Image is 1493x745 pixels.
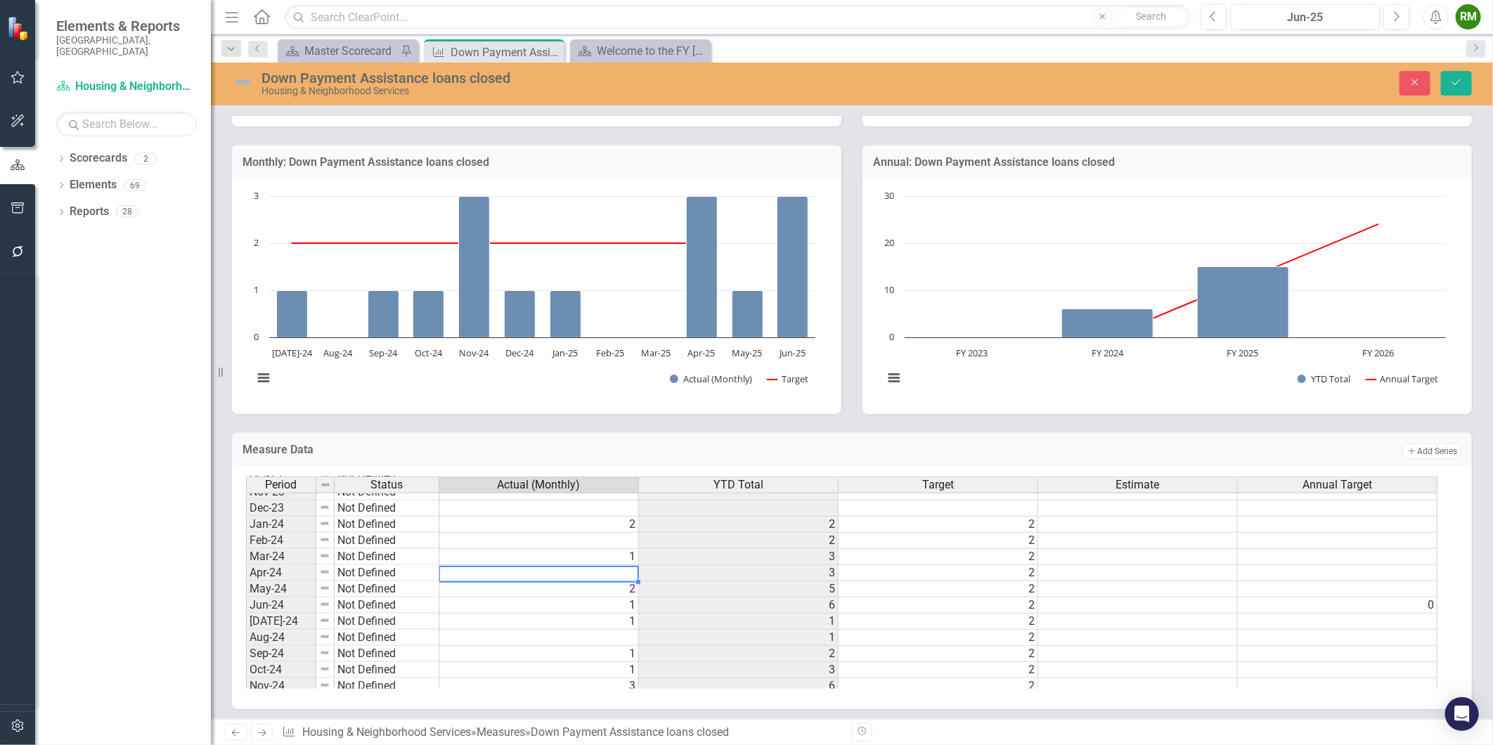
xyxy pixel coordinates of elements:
span: Period [266,479,297,491]
svg: Interactive chart [877,189,1453,400]
input: Search ClearPoint... [285,5,1190,30]
a: Housing & Neighborhood Services [56,79,197,95]
span: Elements & Reports [56,18,197,34]
text: FY 2026 [1362,346,1394,359]
a: Master Scorecard [281,42,397,60]
input: Search Below... [56,112,197,136]
td: Apr-24 [246,565,316,581]
path: Dec-24, 1. Actual (Monthly). [505,291,536,338]
span: Estimate [1116,479,1160,491]
td: Not Defined [335,678,439,694]
td: Jun-24 [246,597,316,614]
td: Not Defined [335,533,439,549]
text: 2 [254,236,259,249]
text: Mar-25 [641,346,671,359]
td: 2 [839,646,1038,662]
path: Nov-24, 3. Actual (Monthly). [459,197,490,338]
td: 2 [839,581,1038,597]
span: Target [922,479,954,491]
td: Not Defined [335,500,439,517]
span: Status [370,479,403,491]
text: 1 [254,283,259,296]
td: 2 [439,517,639,533]
text: YTD Total [1311,372,1350,385]
td: 2 [839,517,1038,533]
td: Not Defined [335,646,439,662]
td: 2 [839,533,1038,549]
button: Show Annual Target [1366,373,1440,385]
td: 2 [639,533,839,549]
text: [DATE]-24 [272,346,313,359]
button: RM [1456,4,1481,30]
td: 2 [839,597,1038,614]
td: Not Defined [335,597,439,614]
td: 1 [639,630,839,646]
img: 8DAGhfEEPCf229AAAAAElFTkSuQmCC [319,583,330,594]
button: Show Target [768,373,809,385]
td: 5 [639,581,839,597]
td: Feb-24 [246,533,316,549]
td: 1 [639,614,839,630]
img: 8DAGhfEEPCf229AAAAAElFTkSuQmCC [319,663,330,675]
td: Mar-24 [246,549,316,565]
td: 1 [439,549,639,565]
img: 8DAGhfEEPCf229AAAAAElFTkSuQmCC [319,534,330,545]
path: Jan-25, 1. Actual (Monthly). [550,291,581,338]
span: YTD Total [713,479,763,491]
small: [GEOGRAPHIC_DATA], [GEOGRAPHIC_DATA] [56,34,197,58]
div: Down Payment Assistance loans closed [531,725,729,739]
text: FY 2025 [1227,346,1259,359]
h3: Measure Data [243,443,907,456]
path: Oct-24, 1. Actual (Monthly). [413,291,444,338]
td: Not Defined [335,517,439,533]
path: Sep-24, 1. Actual (Monthly). [368,291,399,338]
span: Actual (Monthly) [498,479,581,491]
td: 3 [639,565,839,581]
td: 1 [439,597,639,614]
img: 8DAGhfEEPCf229AAAAAElFTkSuQmCC [319,680,330,691]
td: Aug-24 [246,630,316,646]
text: 0 [254,330,259,343]
td: May-24 [246,581,316,597]
text: Apr-25 [688,346,716,359]
td: Not Defined [335,630,439,646]
td: 2 [639,517,839,533]
a: Welcome to the FY [DATE]-[DATE] Strategic Plan Landing Page! [574,42,707,60]
a: Elements [70,177,117,193]
text: FY 2024 [1092,346,1124,359]
text: FY 2023 [957,346,988,359]
td: 2 [839,662,1038,678]
img: 8DAGhfEEPCf229AAAAAElFTkSuQmCC [319,518,330,529]
div: Down Payment Assistance loans closed [261,70,931,86]
button: View chart menu, Chart [884,368,903,388]
path: FY 2024, 6. YTD Total. [1062,309,1153,338]
td: Not Defined [335,565,439,581]
h3: Monthly: Down Payment Assistance loans closed [243,156,831,169]
td: 2 [639,646,839,662]
img: 8DAGhfEEPCf229AAAAAElFTkSuQmCC [320,479,331,491]
text: 20 [884,236,894,249]
td: 2 [839,565,1038,581]
td: 2 [839,614,1038,630]
div: Down Payment Assistance loans closed [451,44,561,61]
text: Jun-25 [778,346,806,359]
td: Not Defined [335,549,439,565]
div: 2 [134,153,157,164]
td: 2 [839,549,1038,565]
button: Show YTD Total [1298,373,1351,385]
td: 1 [439,614,639,630]
a: Housing & Neighborhood Services [302,725,471,739]
div: Open Intercom Messenger [1445,697,1479,731]
div: Housing & Neighborhood Services [261,86,931,96]
text: Feb-25 [597,346,625,359]
h3: Annual: Down Payment Assistance loans closed [873,156,1461,169]
td: [DATE]-24 [246,614,316,630]
td: Nov-24 [246,678,316,694]
button: Add Series [1402,443,1461,459]
a: Reports [70,204,109,220]
a: Measures [477,725,525,739]
img: 8DAGhfEEPCf229AAAAAElFTkSuQmCC [319,550,330,562]
div: Master Scorecard [304,42,397,60]
img: 8DAGhfEEPCf229AAAAAElFTkSuQmCC [319,647,330,659]
path: Apr-25, 3. Actual (Monthly). [687,197,718,338]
